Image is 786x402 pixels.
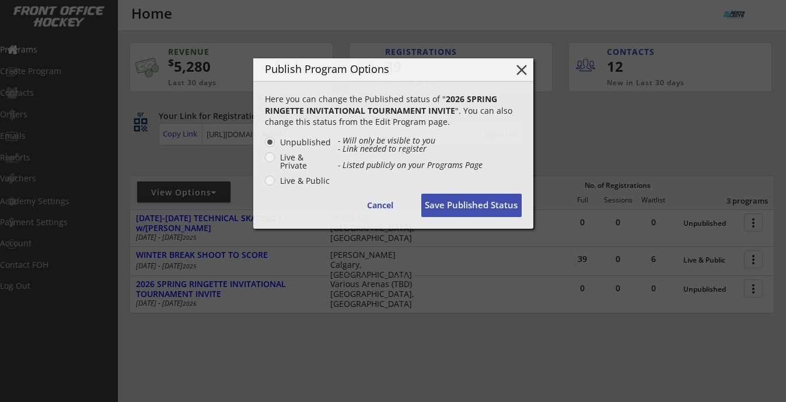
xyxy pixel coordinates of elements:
label: Live & Private [277,153,331,170]
strong: 2026 SPRING RINGETTE INVITATIONAL TOURNAMENT INVITE [265,93,499,116]
div: Here you can change the Published status of " ". You can also change this status from the Edit Pr... [265,93,522,128]
button: Save Published Status [421,194,522,217]
div: Publish Program Options [265,64,495,74]
label: Unpublished [277,138,331,146]
label: Live & Public [277,177,331,185]
button: close [513,61,530,79]
div: - Will only be visible to you - Link needed to register - Listed publicly on your Programs Page [338,137,522,169]
button: Cancel [351,194,410,217]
